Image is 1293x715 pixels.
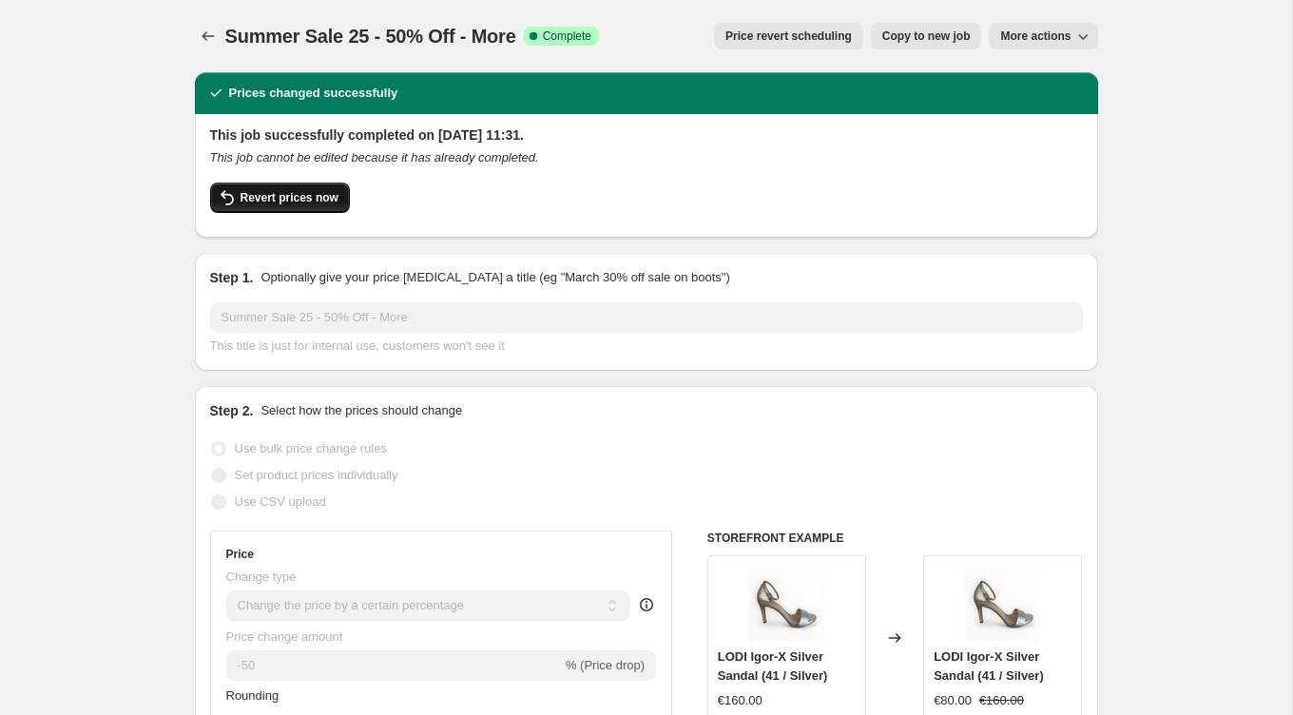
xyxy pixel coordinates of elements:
[718,691,762,710] div: €160.00
[210,126,1083,145] h2: This job successfully completed on [DATE] 11:31.
[210,401,254,420] h2: Step 2.
[989,23,1097,49] button: More actions
[226,688,280,703] span: Rounding
[195,23,222,49] button: Price change jobs
[210,338,505,353] span: This title is just for internal use, customers won't see it
[235,441,387,455] span: Use bulk price change rules
[235,468,398,482] span: Set product prices individually
[261,401,462,420] p: Select how the prices should change
[714,23,863,49] button: Price revert scheduling
[934,691,972,710] div: €80.00
[226,547,254,562] h3: Price
[210,302,1083,333] input: 30% off holiday sale
[725,29,852,44] span: Price revert scheduling
[748,566,824,642] img: 827BAD5A-0F13-4C44-887E-F4A80760B84C_80x.jpg
[210,268,254,287] h2: Step 1.
[543,29,591,44] span: Complete
[718,649,828,683] span: LODI Igor-X Silver Sandal (41 / Silver)
[566,658,645,672] span: % (Price drop)
[934,649,1044,683] span: LODI Igor-X Silver Sandal (41 / Silver)
[229,84,398,103] h2: Prices changed successfully
[965,566,1041,642] img: 827BAD5A-0F13-4C44-887E-F4A80760B84C_80x.jpg
[261,268,729,287] p: Optionally give your price [MEDICAL_DATA] a title (eg "March 30% off sale on boots")
[637,595,656,614] div: help
[210,150,539,164] i: This job cannot be edited because it has already completed.
[226,570,297,584] span: Change type
[979,691,1024,710] strike: €160.00
[210,183,350,213] button: Revert prices now
[225,26,516,47] span: Summer Sale 25 - 50% Off - More
[1000,29,1071,44] span: More actions
[226,650,562,681] input: -15
[871,23,982,49] button: Copy to new job
[707,531,1083,546] h6: STOREFRONT EXAMPLE
[241,190,338,205] span: Revert prices now
[235,494,326,509] span: Use CSV upload
[882,29,971,44] span: Copy to new job
[226,629,343,644] span: Price change amount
